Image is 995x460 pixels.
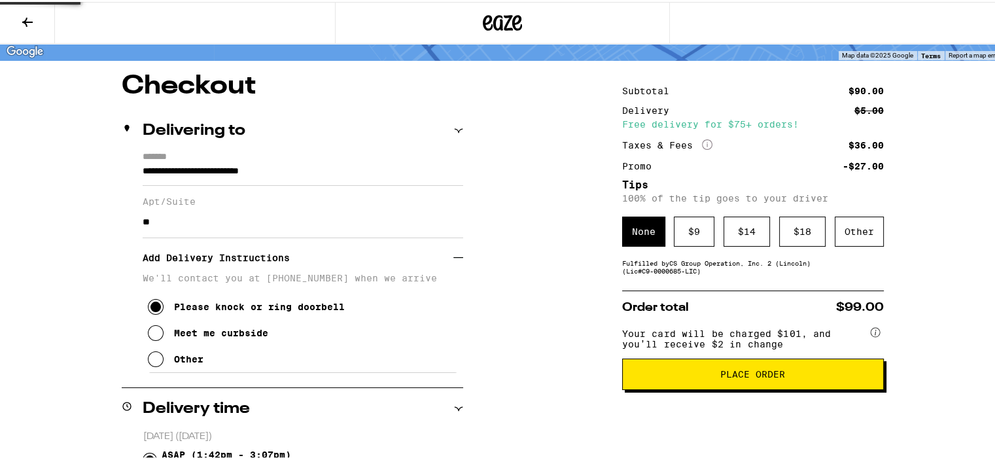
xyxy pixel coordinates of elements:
a: Open this area in Google Maps (opens a new window) [3,41,46,58]
div: None [622,215,665,245]
h2: Delivering to [143,121,245,137]
h5: Tips [622,178,884,188]
div: Subtotal [622,84,678,94]
button: Please knock or ring doorbell [148,292,345,318]
div: Taxes & Fees [622,137,712,149]
h1: Checkout [122,71,463,97]
button: Meet me curbside [148,318,268,344]
div: $ 14 [724,215,770,245]
div: $ 9 [674,215,714,245]
span: Order total [622,300,689,311]
a: Terms [921,50,941,58]
span: Map data ©2025 Google [842,50,913,57]
div: Promo [622,160,661,169]
span: Place Order [720,368,785,377]
div: Other [174,352,203,363]
span: $99.00 [836,300,884,311]
span: Your card will be charged $101, and you’ll receive $2 in change [622,322,868,347]
h2: Delivery time [143,399,250,415]
h3: Add Delivery Instructions [143,241,453,271]
p: 100% of the tip goes to your driver [622,191,884,202]
div: Please knock or ring doorbell [174,300,345,310]
div: Meet me curbside [174,326,268,336]
div: $90.00 [848,84,884,94]
p: [DATE] ([DATE]) [143,429,463,441]
div: $36.00 [848,139,884,148]
button: Other [148,344,203,370]
span: Hi. Need any help? [8,9,94,20]
img: Google [3,41,46,58]
div: Fulfilled by CS Group Operation, Inc. 2 (Lincoln) (Lic# C9-0000685-LIC ) [622,257,884,273]
div: Delivery [622,104,678,113]
div: $ 18 [779,215,826,245]
div: Free delivery for $75+ orders! [622,118,884,127]
div: -$27.00 [843,160,884,169]
label: Apt/Suite [143,194,463,205]
button: Place Order [622,357,884,388]
p: We'll contact you at [PHONE_NUMBER] when we arrive [143,271,463,281]
div: Other [835,215,884,245]
div: $5.00 [854,104,884,113]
